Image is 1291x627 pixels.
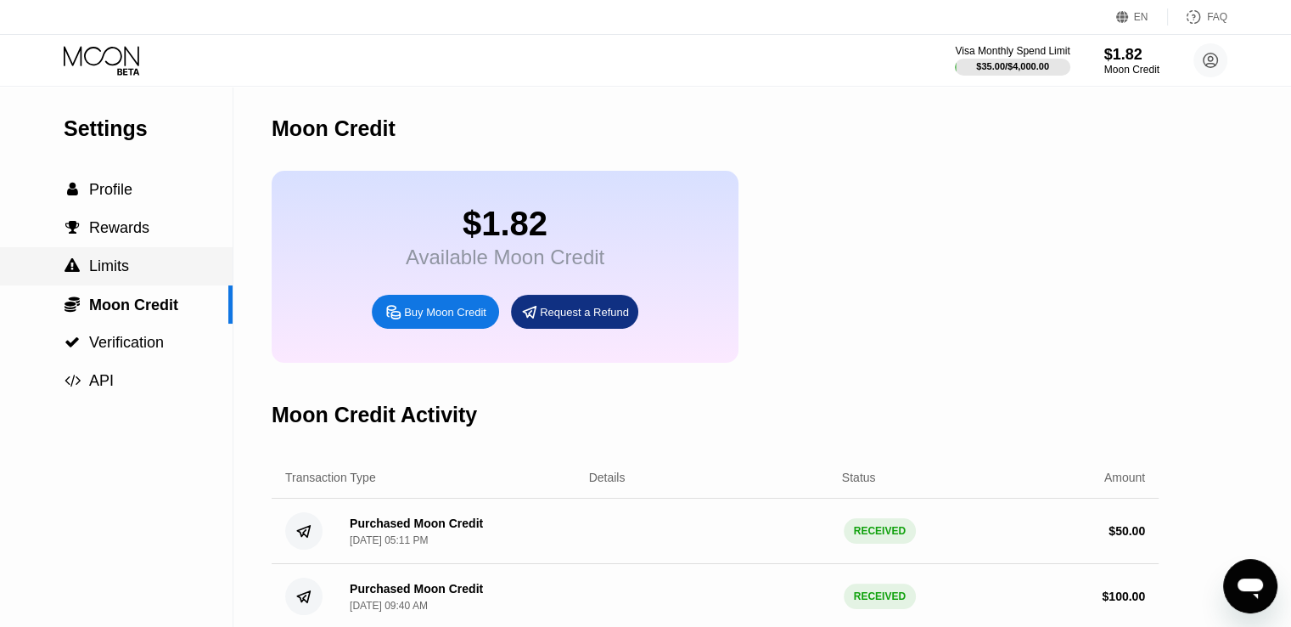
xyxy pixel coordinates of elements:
[64,335,81,350] div: 
[350,600,428,612] div: [DATE] 09:40 AM
[64,220,81,235] div: 
[1116,8,1168,25] div: EN
[589,471,626,484] div: Details
[976,61,1049,71] div: $35.00 / $4,000.00
[1104,46,1159,64] div: $1.82
[1104,46,1159,76] div: $1.82Moon Credit
[65,296,80,313] span: 
[1168,8,1227,25] div: FAQ
[406,246,604,269] div: Available Moon Credit
[89,219,149,236] span: Rewards
[89,372,114,389] span: API
[350,534,428,546] div: [DATE] 05:11 PM
[844,518,916,544] div: RECEIVED
[64,182,81,197] div: 
[1134,11,1148,23] div: EN
[65,335,80,350] span: 
[1104,64,1159,76] div: Moon Credit
[65,373,81,388] span: 
[955,45,1069,76] div: Visa Monthly Spend Limit$35.00/$4,000.00
[89,181,132,198] span: Profile
[89,297,178,313] span: Moon Credit
[64,373,81,388] div: 
[955,45,1069,57] div: Visa Monthly Spend Limit
[89,334,164,351] span: Verification
[67,182,78,197] span: 
[511,295,638,329] div: Request a Refund
[404,305,486,319] div: Buy Moon Credit
[350,517,483,530] div: Purchased Moon Credit
[844,584,916,609] div: RECEIVED
[372,295,499,329] div: Buy Moon Credit
[285,471,376,484] div: Transaction Type
[89,257,129,274] span: Limits
[1109,524,1145,538] div: $ 50.00
[842,471,876,484] div: Status
[1102,590,1145,603] div: $ 100.00
[1207,11,1227,23] div: FAQ
[272,403,477,427] div: Moon Credit Activity
[350,582,483,596] div: Purchased Moon Credit
[65,220,80,235] span: 
[64,258,81,274] div: 
[272,116,396,141] div: Moon Credit
[65,258,80,274] span: 
[1223,559,1277,613] iframe: Button to launch messaging window
[64,116,233,141] div: Settings
[540,305,629,319] div: Request a Refund
[1104,471,1145,484] div: Amount
[64,296,81,313] div: 
[406,205,604,243] div: $1.82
